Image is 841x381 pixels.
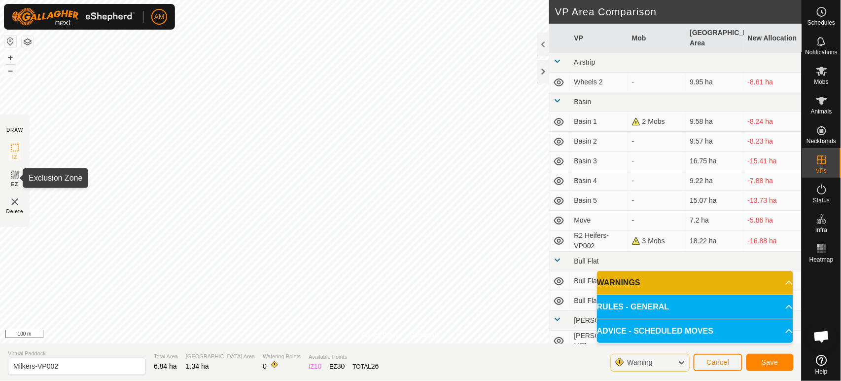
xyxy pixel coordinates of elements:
button: + [4,52,16,64]
span: Animals [811,109,832,114]
span: Neckbands [806,138,836,144]
td: -15.41 ha [744,152,802,171]
td: Basin 5 [570,191,628,211]
span: VPs [816,168,827,174]
span: IZ [12,153,18,161]
td: -16.88 ha [744,230,802,252]
td: 16.75 ha [686,152,743,171]
td: Bull Flat-VP001 [570,291,628,311]
span: 0 [263,362,267,370]
td: 15.07 ha [686,191,743,211]
span: Warning [627,358,653,366]
span: Watering Points [263,352,301,361]
div: IZ [309,361,321,372]
span: Virtual Paddock [8,349,146,358]
div: EZ [330,361,345,372]
span: Delete [6,208,24,215]
button: Map Layers [22,36,34,48]
td: -7.88 ha [744,171,802,191]
span: 6.84 ha [154,362,177,370]
a: Contact Us [411,331,440,340]
div: DRAW [6,126,23,134]
div: - [632,195,682,206]
td: -13.73 ha [744,191,802,211]
td: [PERSON_NAME] [570,331,628,352]
td: -8.61 ha [744,73,802,92]
span: AM [154,12,165,22]
td: Basin 2 [570,132,628,152]
td: 18.22 ha [686,230,743,252]
td: Basin 1 [570,112,628,132]
a: Help [802,351,841,379]
h2: VP Area Comparison [555,6,802,18]
button: Reset Map [4,36,16,47]
span: [PERSON_NAME] [574,316,631,324]
th: New Allocation [744,24,802,53]
span: [GEOGRAPHIC_DATA] Area [186,352,255,361]
button: Save [746,354,794,371]
p-accordion-header: ADVICE - SCHEDULED MOVES [597,319,793,343]
span: Notifications [806,49,838,55]
td: Move [570,211,628,230]
span: Heatmap [809,257,834,263]
span: Available Points [309,353,379,361]
td: Wheels 2 [570,73,628,92]
td: Basin 3 [570,152,628,171]
td: -5.86 ha [744,211,802,230]
span: 26 [371,362,379,370]
th: Mob [628,24,686,53]
td: -8.24 ha [744,112,802,132]
td: Bull Flat [570,271,628,291]
span: Bull Flat [574,257,599,265]
td: -8.23 ha [744,132,802,152]
span: Mobs [814,79,829,85]
div: 3 Mobs [632,236,682,246]
span: 30 [337,362,345,370]
span: Save [762,358,778,366]
span: 10 [314,362,322,370]
div: 2 Mobs [632,116,682,127]
div: - [632,77,682,87]
p-accordion-header: WARNINGS [597,271,793,295]
td: 9.57 ha [686,132,743,152]
span: Help [815,369,828,375]
a: Privacy Policy [362,331,399,340]
div: - [632,215,682,226]
span: RULES - GENERAL [597,301,669,313]
span: WARNINGS [597,277,640,289]
span: Schedules [807,20,835,26]
th: [GEOGRAPHIC_DATA] Area [686,24,743,53]
span: Basin [574,98,591,106]
td: 9.58 ha [686,112,743,132]
span: EZ [11,181,19,188]
button: Cancel [694,354,742,371]
div: - [632,156,682,166]
td: Basin 4 [570,171,628,191]
span: 1.34 ha [186,362,209,370]
td: 9.22 ha [686,171,743,191]
span: ADVICE - SCHEDULED MOVES [597,325,713,337]
img: Gallagher Logo [12,8,135,26]
div: - [632,176,682,186]
span: Airstrip [574,58,596,66]
div: Open chat [807,322,837,351]
img: VP [9,196,21,208]
td: 9.95 ha [686,73,743,92]
th: VP [570,24,628,53]
p-accordion-header: RULES - GENERAL [597,295,793,319]
td: R2 Heifers-VP002 [570,230,628,252]
span: Status [813,197,830,203]
div: - [632,136,682,147]
button: – [4,65,16,76]
span: Total Area [154,352,178,361]
span: Infra [815,227,827,233]
div: TOTAL [353,361,379,372]
td: 7.2 ha [686,211,743,230]
span: Cancel [706,358,730,366]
